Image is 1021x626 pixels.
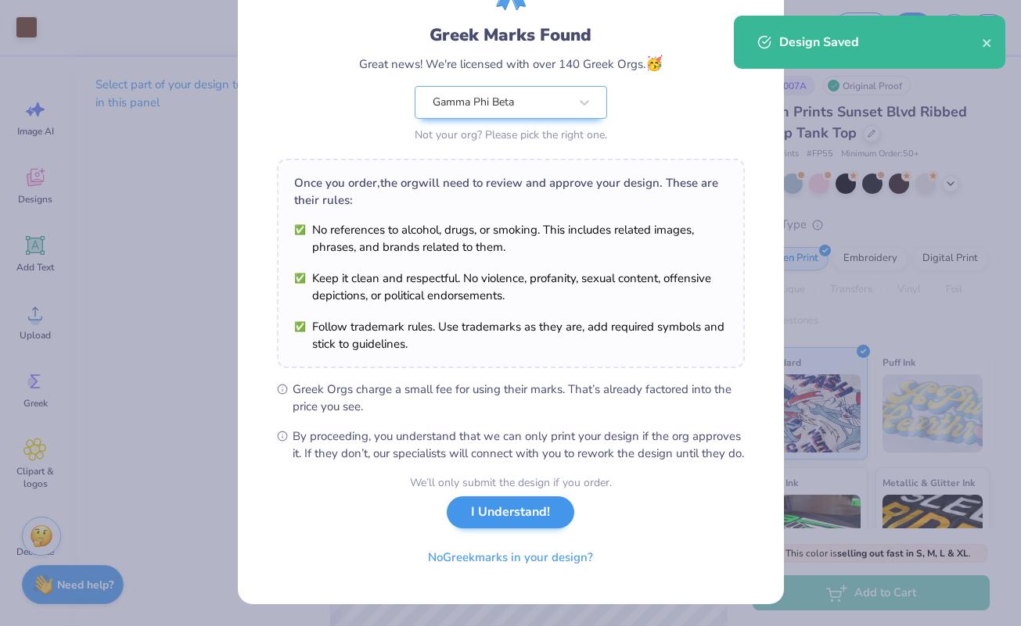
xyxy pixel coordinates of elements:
div: Not your org? Please pick the right one. [415,127,607,143]
button: close [982,33,993,52]
div: Once you order, the org will need to review and approve your design. These are their rules: [294,174,728,209]
li: No references to alcohol, drugs, or smoking. This includes related images, phrases, and brands re... [294,221,728,256]
button: I Understand! [447,496,574,528]
button: NoGreekmarks in your design? [415,542,606,574]
div: Great news! We're licensed with over 140 Greek Orgs. [359,53,663,74]
li: Keep it clean and respectful. No violence, profanity, sexual content, offensive depictions, or po... [294,270,728,304]
span: By proceeding, you understand that we can only print your design if the org approves it. If they ... [293,427,745,462]
div: We’ll only submit the design if you order. [410,474,612,491]
span: Greek Orgs charge a small fee for using their marks. That’s already factored into the price you see. [293,381,745,415]
li: Follow trademark rules. Use trademarks as they are, add required symbols and stick to guidelines. [294,318,728,352]
div: Greek Marks Found [430,23,591,48]
div: Design Saved [779,33,982,52]
span: 🥳 [645,54,663,73]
